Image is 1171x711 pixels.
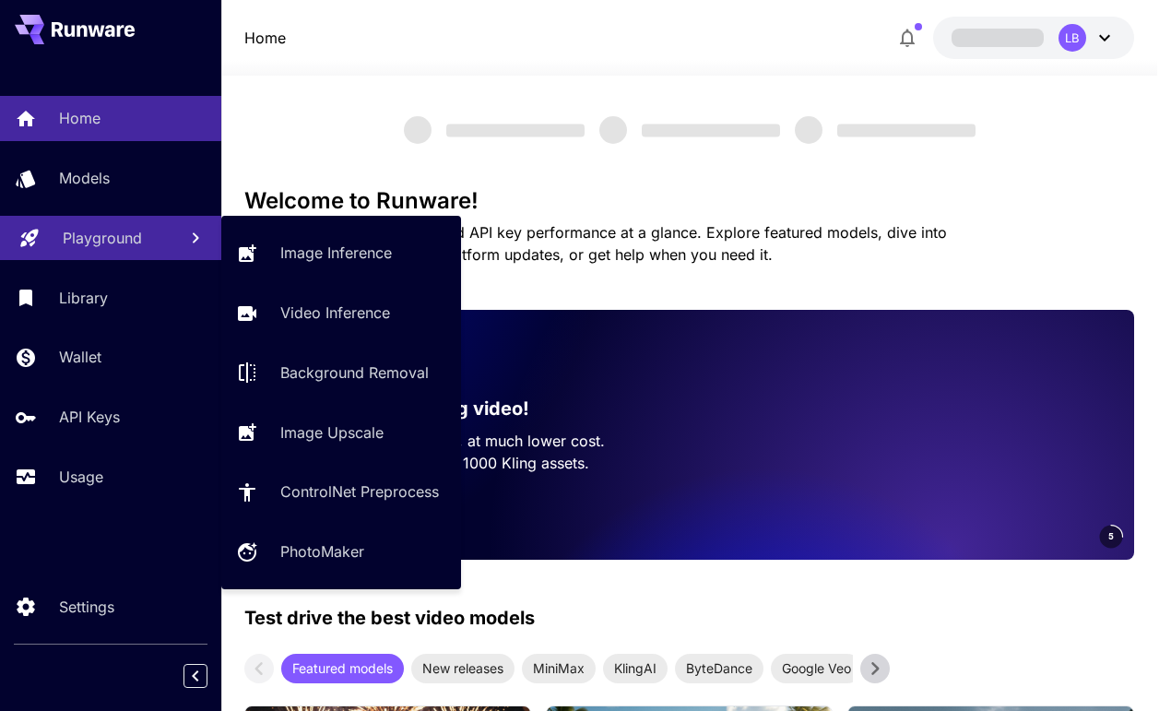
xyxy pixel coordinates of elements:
[411,658,515,678] span: New releases
[274,452,659,474] p: Save up to $500 for every 1000 Kling assets.
[59,596,114,618] p: Settings
[280,302,390,324] p: Video Inference
[59,287,108,309] p: Library
[221,350,461,396] a: Background Removal
[183,664,207,688] button: Collapse sidebar
[244,223,947,264] span: Check out your usage stats and API key performance at a glance. Explore featured models, dive int...
[244,27,286,49] nav: breadcrumb
[221,409,461,455] a: Image Upscale
[280,540,364,563] p: PhotoMaker
[197,659,221,693] div: Collapse sidebar
[63,227,142,249] p: Playground
[280,242,392,264] p: Image Inference
[244,188,1133,214] h3: Welcome to Runware!
[221,290,461,336] a: Video Inference
[244,27,286,49] p: Home
[221,469,461,515] a: ControlNet Preprocess
[59,167,110,189] p: Models
[59,406,120,428] p: API Keys
[280,480,439,503] p: ControlNet Preprocess
[1108,529,1114,543] span: 5
[1059,24,1086,52] div: LB
[244,604,535,632] p: Test drive the best video models
[221,529,461,575] a: PhotoMaker
[221,231,461,276] a: Image Inference
[522,658,596,678] span: MiniMax
[59,346,101,368] p: Wallet
[675,658,763,678] span: ByteDance
[59,466,103,488] p: Usage
[280,361,429,384] p: Background Removal
[771,658,862,678] span: Google Veo
[274,430,659,452] p: Run the best video models, at much lower cost.
[603,658,668,678] span: KlingAI
[59,107,101,129] p: Home
[281,658,404,678] span: Featured models
[280,421,384,444] p: Image Upscale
